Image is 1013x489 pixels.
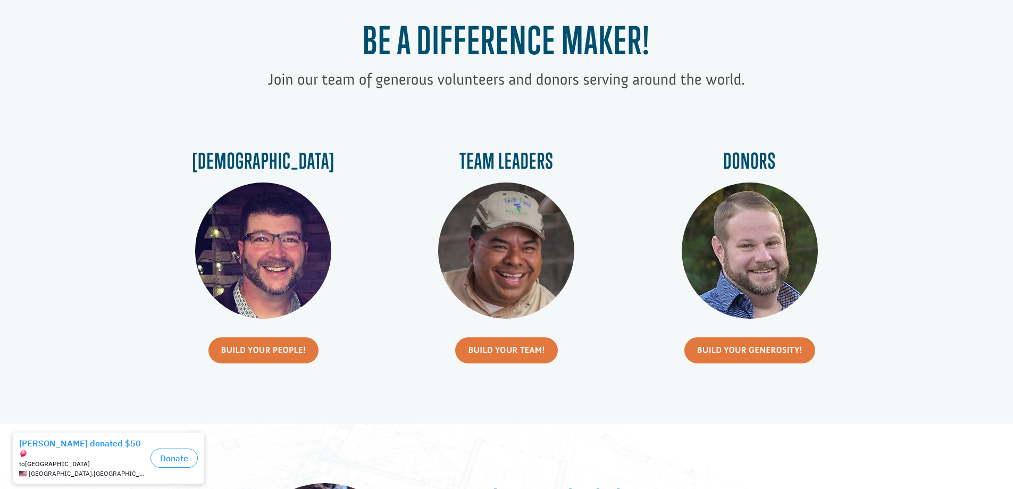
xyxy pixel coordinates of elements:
h3: [DEMOGRAPHIC_DATA] [161,148,366,179]
h1: Be a Difference Maker! [220,18,794,68]
span: Join our team of generous volunteers and donors serving around the world. [268,70,745,89]
a: Build Your Generosity! [684,337,815,363]
a: Build Your People! [208,337,319,363]
h3: Team Leaders [404,148,609,179]
div: to [19,33,146,40]
button: Donate [150,21,198,40]
img: US.png [19,43,27,50]
h3: Donors [647,148,852,179]
a: Build Your Team! [455,337,557,363]
strong: [GEOGRAPHIC_DATA] [25,32,90,40]
div: [PERSON_NAME] donated $50 [19,11,146,32]
span: [GEOGRAPHIC_DATA] , [GEOGRAPHIC_DATA] [29,43,146,50]
img: emoji balloon [19,22,28,31]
